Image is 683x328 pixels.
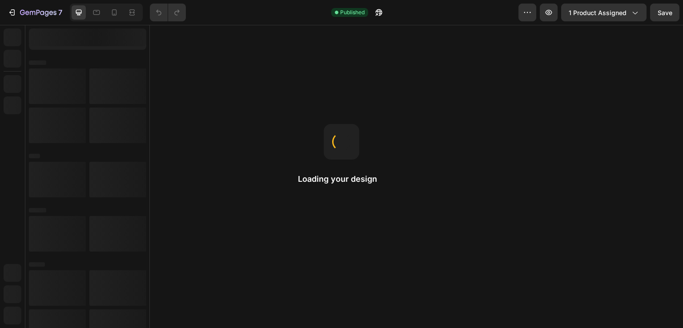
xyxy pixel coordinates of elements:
[561,4,647,21] button: 1 product assigned
[658,9,672,16] span: Save
[569,8,627,17] span: 1 product assigned
[58,7,62,18] p: 7
[4,4,66,21] button: 7
[650,4,679,21] button: Save
[150,4,186,21] div: Undo/Redo
[340,8,365,16] span: Published
[298,174,385,184] h2: Loading your design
